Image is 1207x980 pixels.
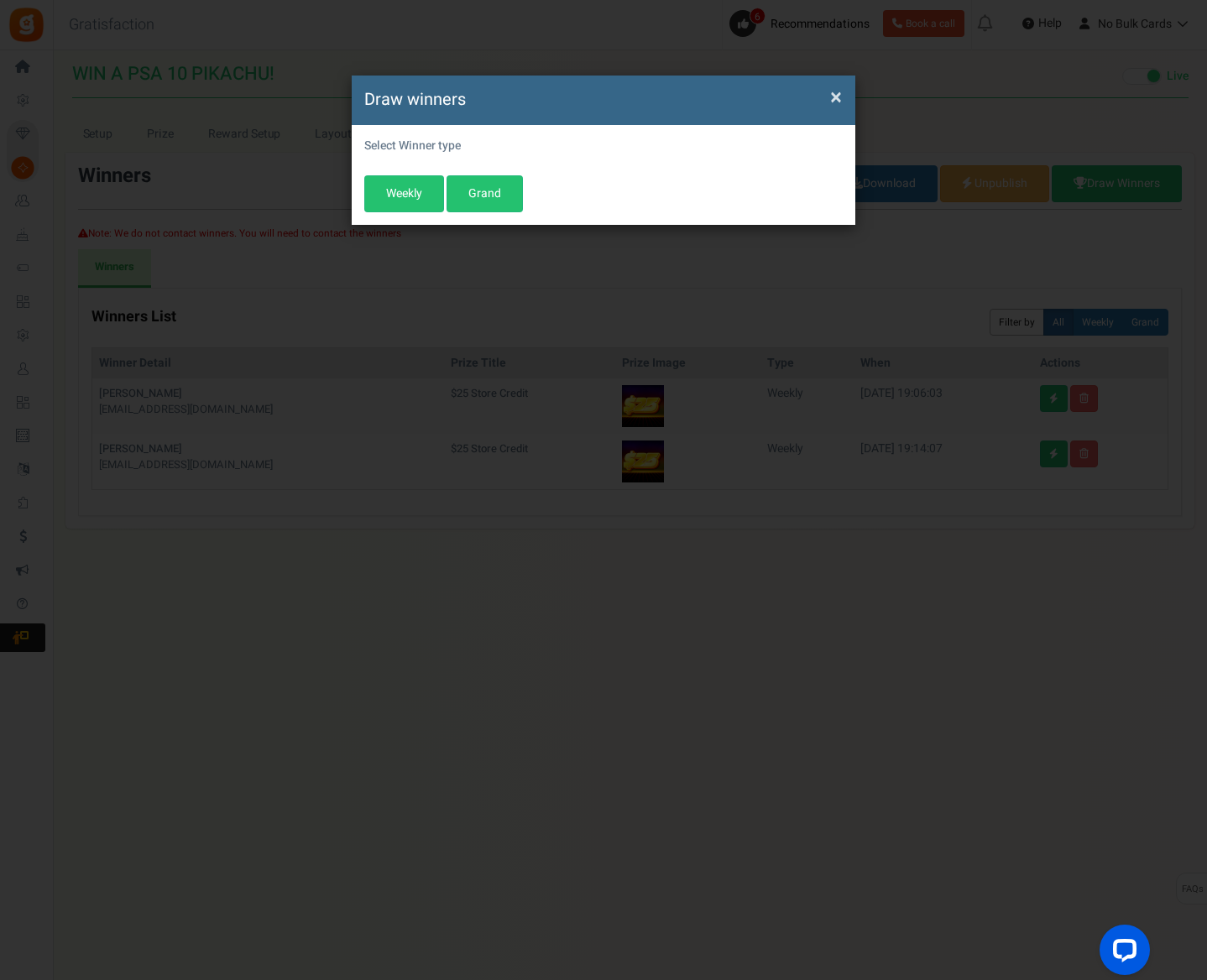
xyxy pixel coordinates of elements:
span: × [830,81,842,113]
h4: Draw winners [364,88,843,112]
button: Close [830,89,842,107]
label: Select Winner type [364,138,461,154]
button: Grand [447,175,523,212]
button: Weekly [364,175,444,212]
